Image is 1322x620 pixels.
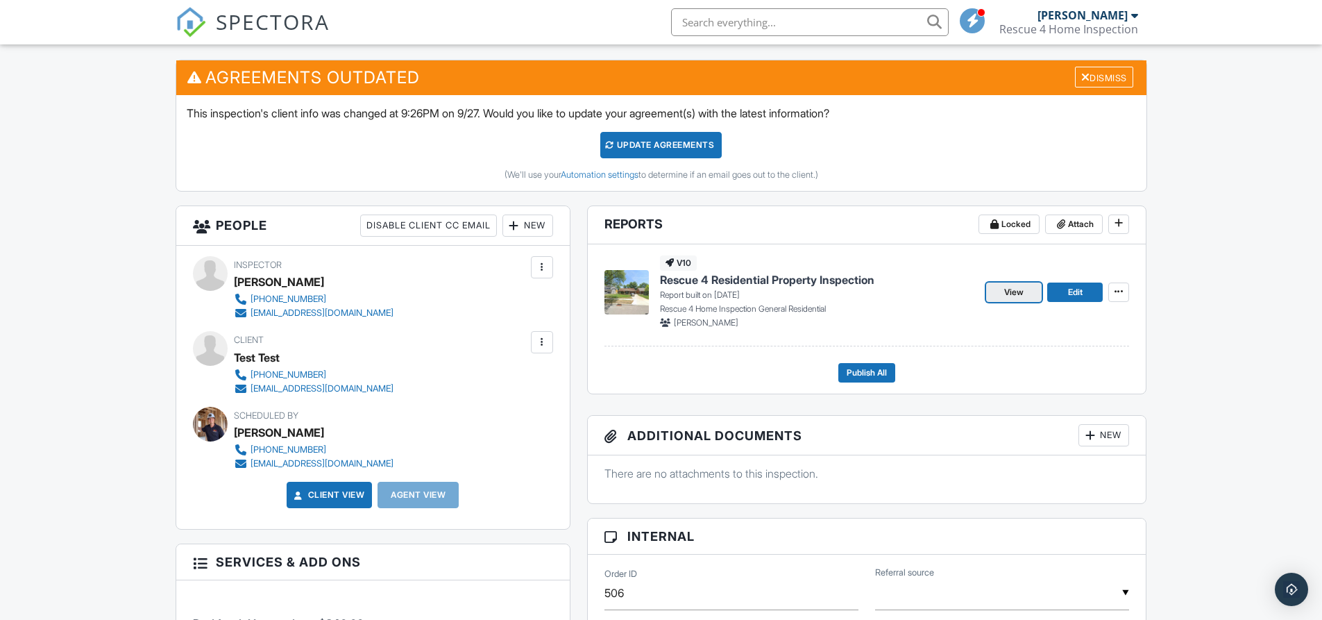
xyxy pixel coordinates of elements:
[234,260,282,270] span: Inspector
[1275,573,1308,606] div: Open Intercom Messenger
[1037,8,1128,22] div: [PERSON_NAME]
[234,335,264,345] span: Client
[671,8,949,36] input: Search everything...
[251,308,393,319] div: [EMAIL_ADDRESS][DOMAIN_NAME]
[1075,67,1133,88] div: Dismiss
[234,368,393,382] a: [PHONE_NUMBER]
[234,443,393,457] a: [PHONE_NUMBER]
[588,416,1146,455] h3: Additional Documents
[234,306,393,320] a: [EMAIL_ADDRESS][DOMAIN_NAME]
[251,294,326,305] div: [PHONE_NUMBER]
[875,567,934,579] label: Referral source
[1078,424,1129,446] div: New
[604,466,1130,481] p: There are no attachments to this inspection.
[588,519,1146,555] h3: Internal
[600,132,722,158] div: Update Agreements
[234,292,393,306] a: [PHONE_NUMBER]
[176,544,570,580] h3: Services & Add ons
[234,271,324,292] div: [PERSON_NAME]
[176,7,206,37] img: The Best Home Inspection Software - Spectora
[561,169,638,180] a: Automation settings
[176,60,1146,94] h3: Agreements Outdated
[234,422,324,443] div: [PERSON_NAME]
[604,568,637,580] label: Order ID
[176,95,1146,191] div: This inspection's client info was changed at 9:26PM on 9/27. Would you like to update your agreem...
[234,382,393,396] a: [EMAIL_ADDRESS][DOMAIN_NAME]
[251,444,326,455] div: [PHONE_NUMBER]
[234,457,393,471] a: [EMAIL_ADDRESS][DOMAIN_NAME]
[187,169,1136,181] div: (We'll use your to determine if an email goes out to the client.)
[234,347,280,368] div: Test Test
[999,22,1138,36] div: Rescue 4 Home Inspection
[291,488,365,502] a: Client View
[360,215,497,237] div: Disable Client CC Email
[251,383,393,394] div: [EMAIL_ADDRESS][DOMAIN_NAME]
[251,458,393,469] div: [EMAIL_ADDRESS][DOMAIN_NAME]
[216,7,330,36] span: SPECTORA
[234,410,298,421] span: Scheduled By
[502,215,553,237] div: New
[251,369,326,380] div: [PHONE_NUMBER]
[176,206,570,246] h3: People
[176,19,330,48] a: SPECTORA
